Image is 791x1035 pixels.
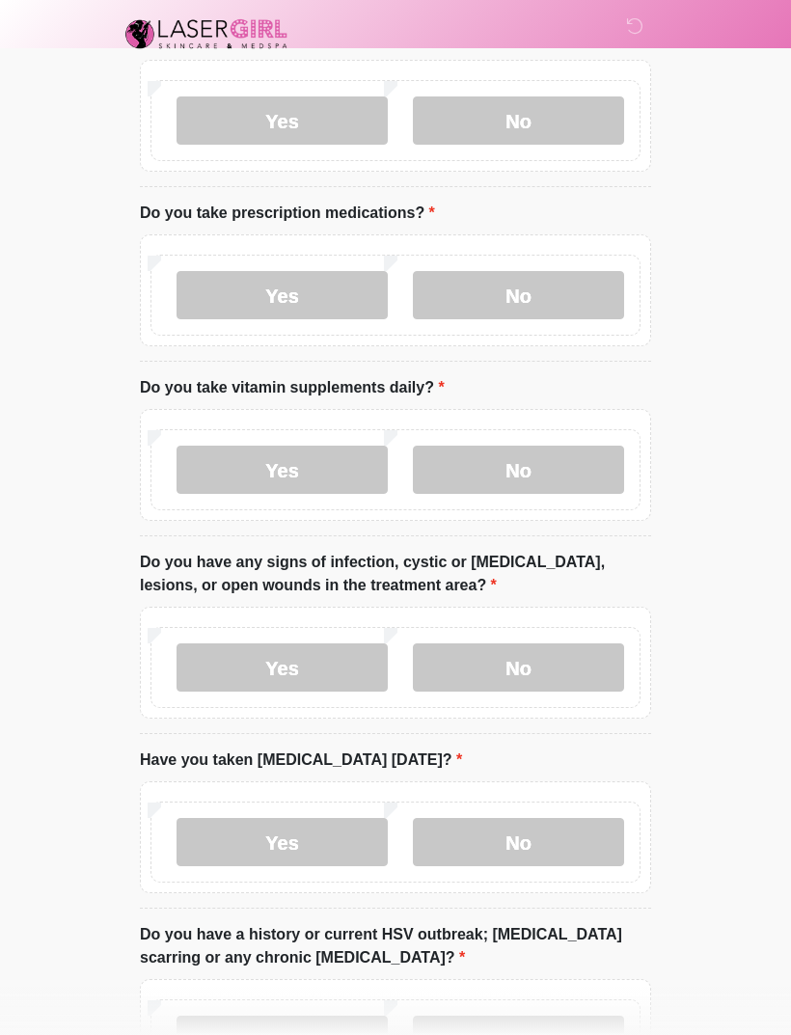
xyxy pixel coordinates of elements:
[140,202,435,225] label: Do you take prescription medications?
[413,818,624,866] label: No
[413,96,624,145] label: No
[140,376,445,399] label: Do you take vitamin supplements daily?
[177,271,388,319] label: Yes
[140,749,462,772] label: Have you taken [MEDICAL_DATA] [DATE]?
[140,551,651,597] label: Do you have any signs of infection, cystic or [MEDICAL_DATA], lesions, or open wounds in the trea...
[140,923,651,969] label: Do you have a history or current HSV outbreak; [MEDICAL_DATA] scarring or any chronic [MEDICAL_DA...
[177,96,388,145] label: Yes
[413,271,624,319] label: No
[177,818,388,866] label: Yes
[177,446,388,494] label: Yes
[121,14,292,53] img: Laser Girl Med Spa LLC Logo
[413,643,624,692] label: No
[177,643,388,692] label: Yes
[413,446,624,494] label: No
